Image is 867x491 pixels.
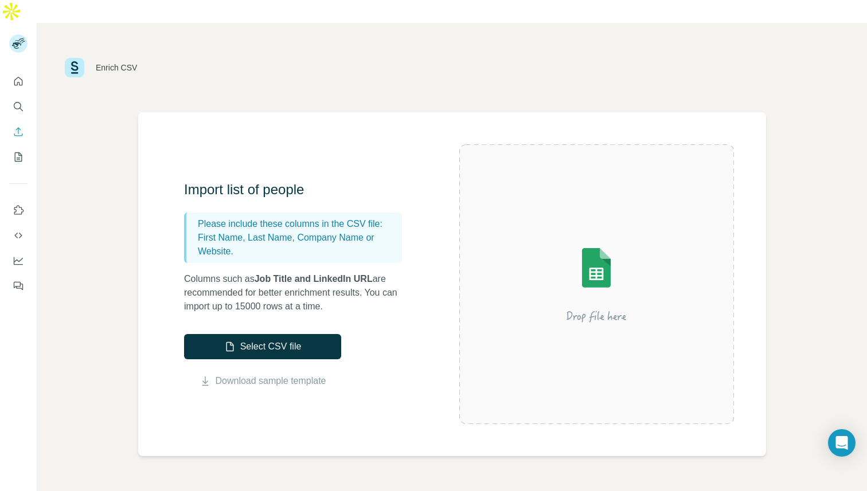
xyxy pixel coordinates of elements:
[9,96,28,117] button: Search
[9,147,28,167] button: My lists
[828,429,856,457] div: Open Intercom Messenger
[255,274,373,284] span: Job Title and LinkedIn URL
[493,215,700,353] img: Surfe Illustration - Drop file here or select below
[9,225,28,246] button: Use Surfe API
[9,121,28,142] button: Enrich CSV
[198,217,397,231] p: Please include these columns in the CSV file:
[184,180,413,199] h3: Import list of people
[9,200,28,221] button: Use Surfe on LinkedIn
[9,250,28,271] button: Dashboard
[216,374,326,388] a: Download sample template
[96,62,137,73] div: Enrich CSV
[9,71,28,92] button: Quick start
[9,276,28,296] button: Feedback
[184,272,413,313] p: Columns such as are recommended for better enrichment results. You can import up to 15000 rows at...
[198,231,397,258] p: First Name, Last Name, Company Name or Website.
[65,58,84,77] img: Surfe Logo
[184,334,341,359] button: Select CSV file
[184,374,341,388] button: Download sample template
